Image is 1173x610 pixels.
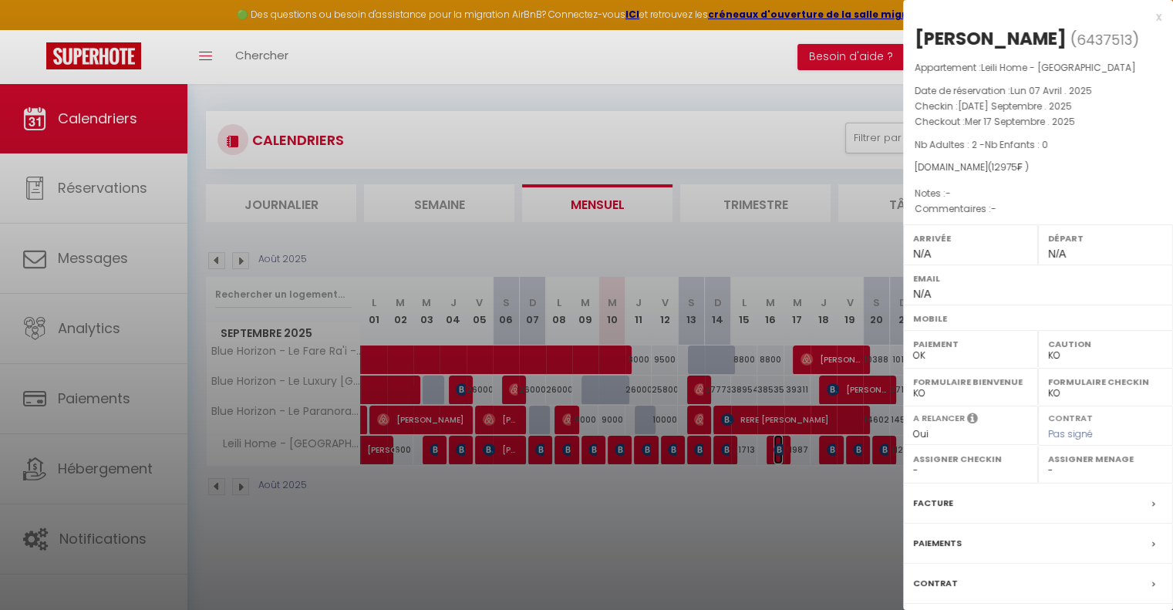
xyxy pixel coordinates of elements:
label: Départ [1048,231,1163,246]
label: Contrat [913,575,958,591]
div: x [903,8,1161,26]
label: Mobile [913,311,1163,326]
span: N/A [913,288,931,300]
label: Paiement [913,336,1028,352]
span: N/A [1048,248,1066,260]
i: Sélectionner OUI si vous souhaiter envoyer les séquences de messages post-checkout [967,412,978,429]
label: Facture [913,495,953,511]
span: Lun 07 Avril . 2025 [1010,84,1092,97]
p: Date de réservation : [915,83,1161,99]
p: Appartement : [915,60,1161,76]
label: Contrat [1048,412,1093,422]
span: - [991,202,996,215]
label: Assigner Checkin [913,451,1028,467]
span: Mer 17 Septembre . 2025 [965,115,1075,128]
label: Paiements [913,535,962,551]
p: Notes : [915,186,1161,201]
label: Caution [1048,336,1163,352]
span: ( ₣ ) [988,160,1029,174]
button: Ouvrir le widget de chat LiveChat [12,6,59,52]
span: - [945,187,951,200]
span: [DATE] Septembre . 2025 [958,99,1072,113]
p: Commentaires : [915,201,1161,217]
span: N/A [913,248,931,260]
label: Assigner Menage [1048,451,1163,467]
label: Arrivée [913,231,1028,246]
div: [DOMAIN_NAME] [915,160,1161,175]
label: Email [913,271,1163,286]
p: Checkout : [915,114,1161,130]
span: Pas signé [1048,427,1093,440]
label: A relancer [913,412,965,425]
span: ( ) [1070,29,1139,50]
span: 12975 [992,160,1017,174]
span: Nb Enfants : 0 [985,138,1048,151]
div: [PERSON_NAME] [915,26,1067,51]
p: Checkin : [915,99,1161,114]
span: 6437513 [1077,30,1132,49]
label: Formulaire Checkin [1048,374,1163,389]
span: Nb Adultes : 2 - [915,138,1048,151]
label: Formulaire Bienvenue [913,374,1028,389]
span: Leili Home - [GEOGRAPHIC_DATA] [981,61,1136,74]
iframe: Chat [1107,541,1161,598]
